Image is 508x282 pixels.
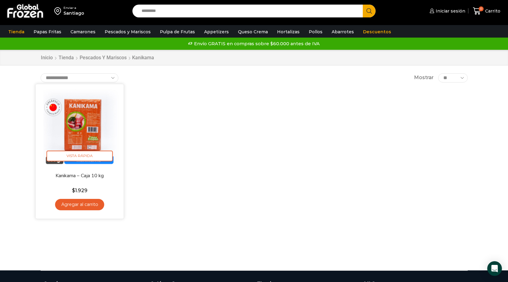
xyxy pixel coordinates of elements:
[363,5,376,17] button: Search button
[487,261,502,276] div: Open Intercom Messenger
[55,199,104,210] a: Agregar al carrito: “Kanikama – Caja 10 kg”
[67,26,99,38] a: Camarones
[63,10,84,16] div: Santiago
[44,172,115,179] a: Kanikama – Caja 10 kg
[41,73,118,82] select: Pedido de la tienda
[72,187,87,193] bdi: 1.929
[5,26,27,38] a: Tienda
[58,54,74,61] a: Tienda
[329,26,357,38] a: Abarrotes
[484,8,500,14] span: Carrito
[471,4,502,18] a: 0 Carrito
[479,6,484,11] span: 0
[102,26,154,38] a: Pescados y Mariscos
[41,54,154,61] nav: Breadcrumb
[54,6,63,16] img: address-field-icon.svg
[79,54,127,61] a: Pescados y Mariscos
[201,26,232,38] a: Appetizers
[414,74,434,81] span: Mostrar
[63,6,84,10] div: Enviar a
[306,26,326,38] a: Pollos
[434,8,465,14] span: Iniciar sesión
[360,26,394,38] a: Descuentos
[235,26,271,38] a: Queso Crema
[132,55,154,60] h1: Kanikama
[31,26,64,38] a: Papas Fritas
[428,5,465,17] a: Iniciar sesión
[41,54,53,61] a: Inicio
[46,151,113,161] span: Vista Rápida
[157,26,198,38] a: Pulpa de Frutas
[72,187,75,193] span: $
[274,26,303,38] a: Hortalizas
